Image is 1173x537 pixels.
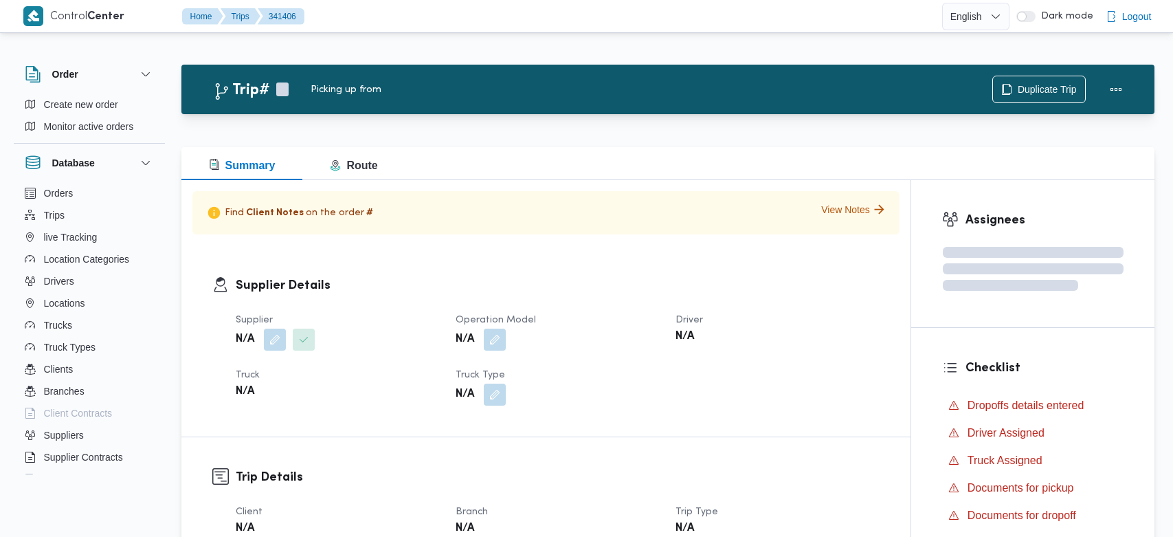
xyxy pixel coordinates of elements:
span: Driver Assigned [968,427,1044,439]
b: Center [87,12,124,22]
button: Devices [19,468,159,490]
h2: Trip# [213,82,269,100]
h3: Supplier Details [236,276,880,295]
span: Truck Type [456,371,505,380]
button: Documents for dropoff [943,505,1124,527]
button: Drivers [19,270,159,292]
span: Trucks [44,317,72,333]
button: Client Contracts [19,402,159,424]
span: Location Categories [44,251,130,267]
h3: Assignees [965,211,1124,230]
span: Truck Assigned [968,454,1042,466]
button: Driver Assigned [943,422,1124,444]
span: Operation Model [456,316,536,325]
span: Suppliers [44,427,84,443]
button: live Tracking [19,226,159,248]
button: Orders [19,182,159,204]
button: Truck Assigned [943,450,1124,472]
div: Database [14,182,165,480]
button: Trucks [19,314,159,336]
img: X8yXhbKr1z7QwAAAABJRU5ErkJggg== [23,6,43,26]
span: live Tracking [44,229,98,245]
h3: Trip Details [236,468,880,487]
button: Documents for pickup [943,477,1124,499]
b: N/A [675,520,694,537]
button: Supplier Contracts [19,446,159,468]
b: N/A [456,520,474,537]
span: Trips [44,207,65,223]
span: Driver [675,316,703,325]
button: Database [25,155,154,171]
div: Order [14,94,165,143]
span: Logout [1122,8,1152,25]
h3: Order [52,66,78,83]
button: Create new order [19,94,159,116]
button: Trips [19,204,159,226]
button: View Notes [821,202,889,217]
button: Trips [221,8,260,25]
button: Monitor active orders [19,116,159,138]
button: Truck Types [19,336,159,358]
button: Duplicate Trip [992,76,1086,103]
span: Create new order [44,96,118,113]
span: Summary [209,160,276,171]
span: # [366,208,373,219]
b: N/A [675,329,694,345]
span: Monitor active orders [44,118,134,135]
h3: Checklist [965,359,1124,377]
button: Suppliers [19,424,159,446]
span: Client [236,507,262,516]
span: Devices [44,471,78,487]
span: Duplicate Trip [1018,81,1077,98]
span: Truck [236,371,260,380]
button: Locations [19,292,159,314]
b: N/A [236,384,254,400]
span: Documents for pickup [968,482,1074,494]
b: N/A [236,331,254,348]
button: Dropoffs details entered [943,395,1124,417]
span: Route [330,160,377,171]
button: Clients [19,358,159,380]
button: Actions [1102,76,1130,103]
div: Picking up from [311,83,992,97]
button: Home [182,8,223,25]
h3: Database [52,155,95,171]
span: Locations [44,295,85,311]
span: Dark mode [1036,11,1093,22]
span: Clients [44,361,74,377]
span: Client Contracts [44,405,113,421]
span: Orders [44,185,74,201]
b: N/A [236,520,254,537]
button: Logout [1100,3,1157,30]
p: Find on the order [203,202,375,223]
span: Drivers [44,273,74,289]
span: Truck Types [44,339,96,355]
b: N/A [456,386,474,403]
span: Supplier [236,316,273,325]
span: Supplier Contracts [44,449,123,465]
button: 341406 [258,8,304,25]
b: N/A [456,331,474,348]
span: Dropoffs details entered [968,399,1084,411]
span: Client Notes [246,208,304,219]
span: Trip Type [675,507,718,516]
span: Branch [456,507,488,516]
button: Location Categories [19,248,159,270]
span: Documents for dropoff [968,509,1076,521]
span: Branches [44,383,85,399]
button: Order [25,66,154,83]
button: Branches [19,380,159,402]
